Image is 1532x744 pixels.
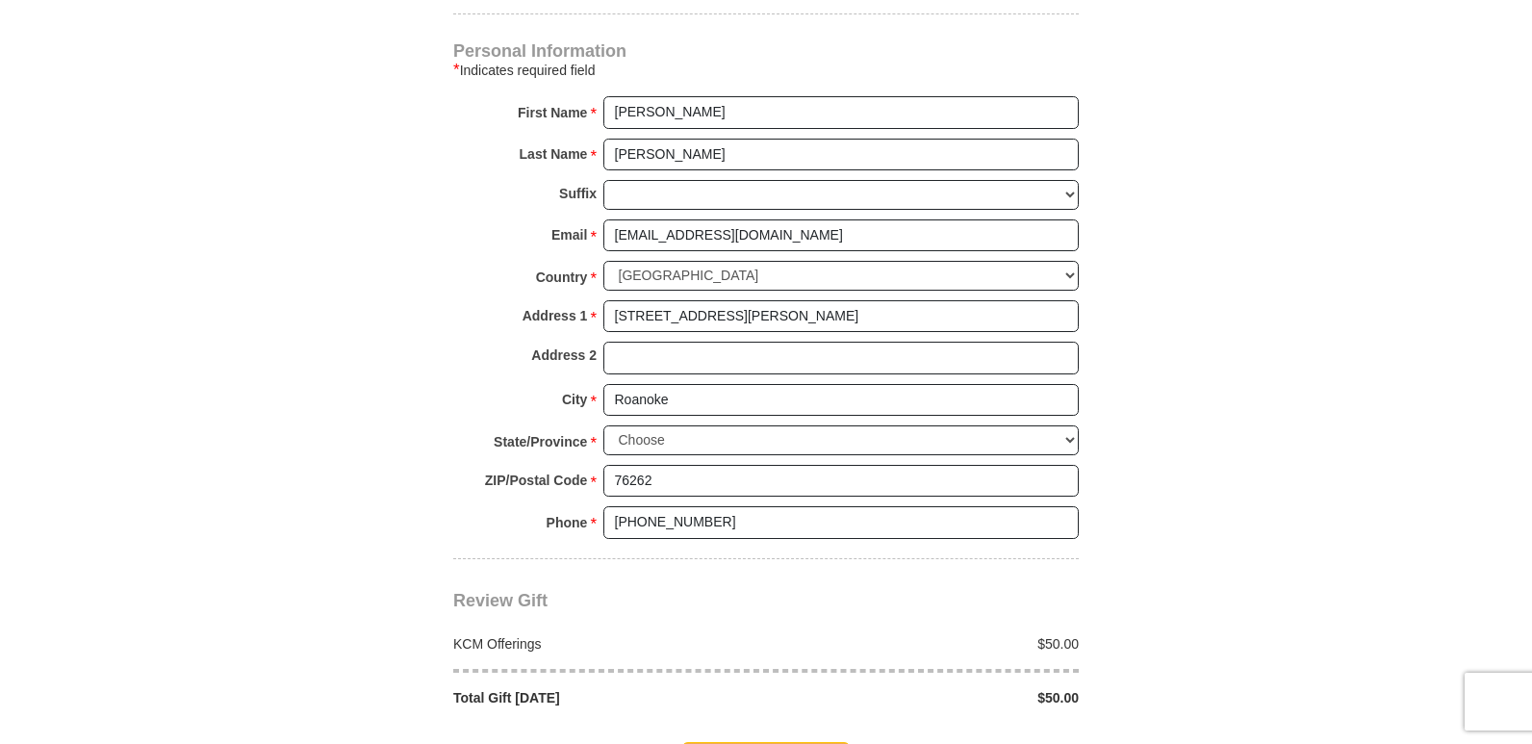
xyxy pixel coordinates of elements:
[453,591,548,610] span: Review Gift
[520,141,588,167] strong: Last Name
[562,386,587,413] strong: City
[547,509,588,536] strong: Phone
[518,99,587,126] strong: First Name
[559,180,597,207] strong: Suffix
[551,221,587,248] strong: Email
[766,688,1089,707] div: $50.00
[494,428,587,455] strong: State/Province
[453,59,1079,82] div: Indicates required field
[453,43,1079,59] h4: Personal Information
[523,302,588,329] strong: Address 1
[531,342,597,369] strong: Address 2
[444,634,767,654] div: KCM Offerings
[766,634,1089,654] div: $50.00
[444,688,767,707] div: Total Gift [DATE]
[485,467,588,494] strong: ZIP/Postal Code
[536,264,588,291] strong: Country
